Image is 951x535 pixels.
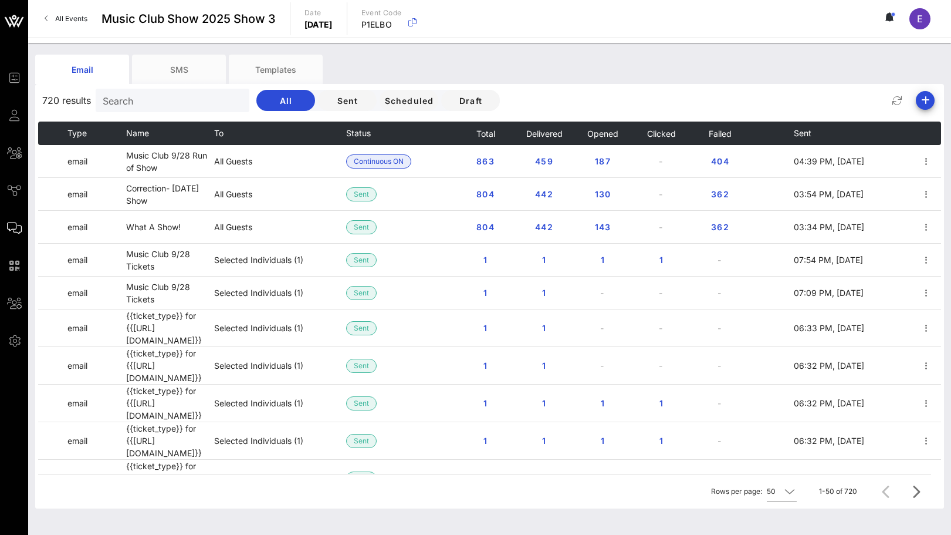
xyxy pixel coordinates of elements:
span: 06:33 PM, [DATE] [794,323,864,333]
span: 1 [476,323,495,333]
span: 362 [710,222,729,232]
span: Sent [354,435,369,447]
td: All Guests [214,211,346,244]
span: 1 [652,255,671,265]
span: 459 [534,156,553,166]
td: Selected Individuals (1) [214,422,346,460]
div: Rows per page: [711,475,797,509]
button: 362 [701,184,739,205]
span: Status [346,128,371,138]
td: {{ticket_type}} for {{[URL][DOMAIN_NAME]}} [126,460,214,497]
button: 804 [466,217,504,238]
span: 1 [476,288,495,298]
span: Sent [354,397,369,410]
button: 1 [642,250,680,271]
span: 03:34 PM, [DATE] [794,222,864,232]
button: 1 [466,468,504,489]
button: 1 [466,318,504,339]
span: Clicked [647,129,676,139]
button: 1 [642,468,680,489]
td: Selected Individuals (1) [214,347,346,385]
td: email [67,422,126,460]
button: 1 [584,250,621,271]
span: 1 [534,255,553,265]
button: Failed [708,122,732,145]
div: E [909,8,930,29]
td: email [67,460,126,497]
button: 442 [525,217,563,238]
td: email [67,347,126,385]
span: 1 [476,255,495,265]
td: email [67,244,126,277]
span: 1 [476,473,495,483]
td: email [67,309,126,347]
button: 1 [642,430,680,452]
td: What A Show! [126,211,214,244]
span: Sent [354,221,369,234]
p: [DATE] [304,19,333,31]
span: 1 [476,361,495,371]
button: 863 [466,151,504,172]
button: 1 [525,250,563,271]
span: Name [126,128,149,138]
button: 1 [466,250,504,271]
span: 130 [593,189,612,199]
span: 06:32 PM, [DATE] [794,436,864,446]
td: Selected Individuals (1) [214,309,346,347]
span: 1 [534,361,553,371]
span: 404 [710,156,729,166]
button: Draft [441,90,500,111]
span: 07:09 PM, [DATE] [794,288,864,298]
span: 143 [593,222,612,232]
button: 1 [525,393,563,414]
button: All [256,90,315,111]
div: 50Rows per page: [767,482,797,501]
td: Selected Individuals (1) [214,460,346,497]
div: 50 [767,486,776,497]
span: 1 [534,473,553,483]
span: 1 [476,436,495,446]
a: All Events [38,9,94,28]
button: 1 [525,430,563,452]
td: All Guests [214,178,346,211]
button: 187 [584,151,621,172]
span: 06:17 PM, [DATE] [794,473,862,483]
button: 1 [525,468,563,489]
th: Name [126,122,214,145]
button: 130 [584,184,621,205]
span: 1 [652,473,671,483]
div: Templates [229,55,323,84]
span: 1 [593,473,612,483]
span: Type [67,128,87,138]
td: email [67,178,126,211]
button: 1 [466,430,504,452]
button: Scheduled [380,90,438,111]
span: 1 [593,398,612,408]
td: email [67,211,126,244]
button: 404 [701,151,739,172]
span: 1 [534,323,553,333]
p: Date [304,7,333,19]
span: 804 [476,189,495,199]
span: 06:32 PM, [DATE] [794,361,864,371]
span: E [917,13,923,25]
td: Selected Individuals (1) [214,244,346,277]
button: 1 [525,282,563,304]
span: To [214,128,224,138]
button: 1 [466,355,504,376]
button: 1 [525,318,563,339]
span: Sent [354,322,369,335]
td: email [67,277,126,309]
button: 362 [701,217,739,238]
td: Music Club 9/28 Run of Show [126,145,214,178]
th: Sent [794,122,867,145]
span: 07:54 PM, [DATE] [794,255,863,265]
span: 804 [476,222,495,232]
span: Draft [451,96,490,106]
span: 442 [534,189,553,199]
button: 1 [466,393,504,414]
span: 1 [652,398,671,408]
button: Total [475,122,495,145]
span: 1 [652,436,671,446]
button: 1 [642,393,680,414]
